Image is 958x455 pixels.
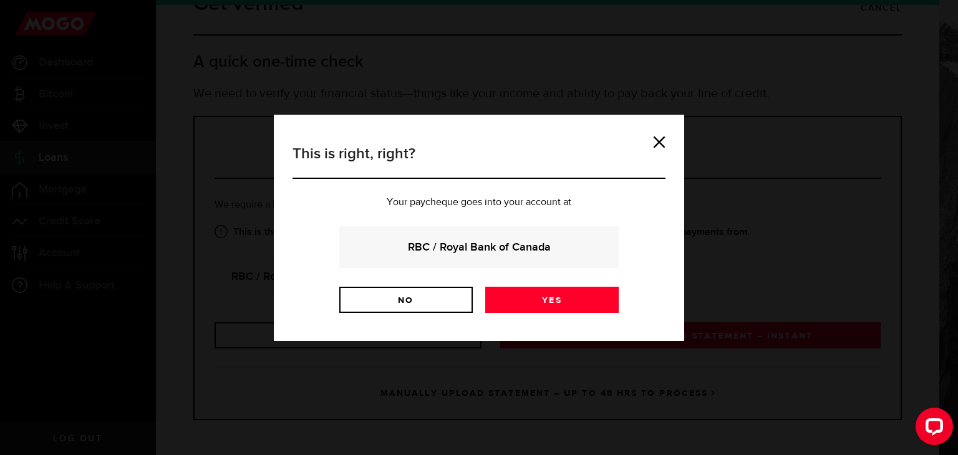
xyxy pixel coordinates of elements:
[293,143,665,179] h3: This is right, right?
[485,287,619,313] a: Yes
[906,403,958,455] iframe: LiveChat chat widget
[356,239,602,256] strong: RBC / Royal Bank of Canada
[339,287,473,313] a: No
[293,198,665,208] p: Your paycheque goes into your account at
